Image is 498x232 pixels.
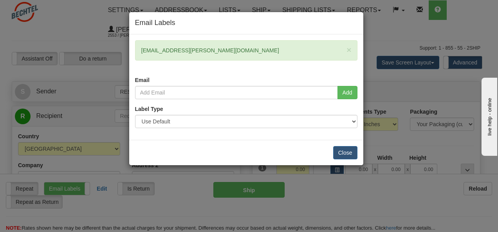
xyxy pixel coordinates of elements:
[135,40,357,61] div: [EMAIL_ADDRESS][PERSON_NAME][DOMAIN_NAME]
[6,7,72,12] div: live help - online
[333,146,357,159] button: Close
[135,105,163,113] label: Label Type
[135,18,357,28] h4: Email Labels
[346,45,351,54] span: ×
[135,86,338,99] input: Add Email
[135,76,150,84] label: Email
[337,86,357,99] button: Add
[480,76,497,156] iframe: chat widget
[346,46,351,54] button: Close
